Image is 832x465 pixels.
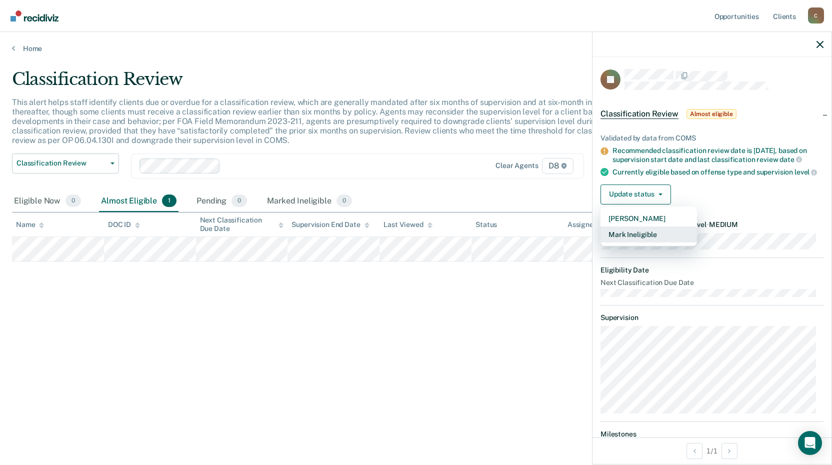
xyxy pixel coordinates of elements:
[16,159,106,167] span: Classification Review
[162,194,176,207] span: 1
[600,313,823,322] dt: Supervision
[600,210,697,226] button: [PERSON_NAME]
[600,266,823,274] dt: Eligibility Date
[808,7,824,23] button: Profile dropdown button
[600,184,671,204] button: Update status
[612,146,823,163] div: Recommended classification review date is [DATE], based on supervision start date and last classi...
[567,220,614,229] div: Assigned to
[194,190,249,212] div: Pending
[475,220,497,229] div: Status
[65,194,81,207] span: 0
[721,443,737,459] button: Next Opportunity
[600,226,697,242] button: Mark Ineligible
[12,97,625,145] p: This alert helps staff identify clients due or overdue for a classification review, which are gen...
[10,10,58,21] img: Recidiviz
[600,134,823,142] div: Validated by data from COMS
[542,158,573,174] span: D8
[600,109,678,119] span: Classification Review
[200,216,284,233] div: Next Classification Due Date
[808,7,824,23] div: C
[99,190,178,212] div: Almost Eligible
[336,194,352,207] span: 0
[231,194,247,207] span: 0
[612,167,823,176] div: Currently eligible based on offense type and supervision
[706,220,709,228] span: •
[592,98,831,130] div: Classification ReviewAlmost eligible
[12,44,820,53] a: Home
[16,220,44,229] div: Name
[794,168,817,176] span: level
[265,190,354,212] div: Marked Ineligible
[600,220,823,229] dt: Recommended Supervision Level MEDIUM
[686,443,702,459] button: Previous Opportunity
[600,430,823,438] dt: Milestones
[600,278,823,287] dt: Next Classification Due Date
[12,190,83,212] div: Eligible Now
[495,161,538,170] div: Clear agents
[291,220,369,229] div: Supervision End Date
[12,69,636,97] div: Classification Review
[108,220,140,229] div: DOC ID
[592,437,831,464] div: 1 / 1
[798,431,822,455] div: Open Intercom Messenger
[383,220,432,229] div: Last Viewed
[686,109,736,119] span: Almost eligible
